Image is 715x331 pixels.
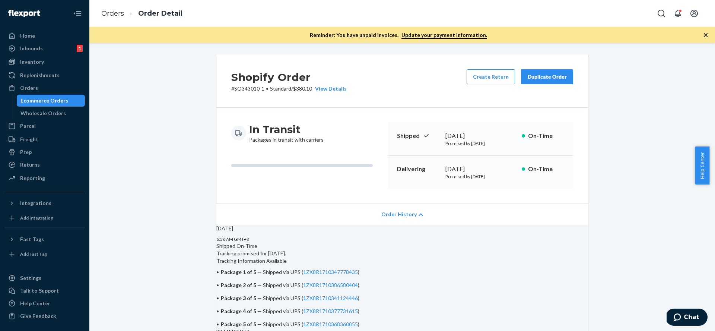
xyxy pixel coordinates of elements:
a: 1ZX8R1710347778435 [303,269,358,275]
a: Parcel [4,120,85,132]
h3: In Transit [249,123,324,136]
div: Returns [20,161,40,168]
div: Give Feedback [20,312,56,320]
a: Reporting [4,172,85,184]
span: Shipped via UPS ( ) [263,282,359,288]
div: Packages in transit with carriers [249,123,324,144]
span: Shipped via UPS ( ) [263,308,359,314]
p: Promised by [DATE] [445,173,516,180]
p: Shipped [397,132,439,140]
div: Settings [20,274,41,282]
p: Tracking Information Available [216,257,588,265]
a: Help Center [4,297,85,309]
div: Home [20,32,35,40]
p: On-Time [528,132,564,140]
button: Give Feedback [4,310,85,322]
a: Add Integration [4,212,85,224]
a: 1ZX8R1710341124446 [303,295,358,301]
div: Integrations [20,199,51,207]
a: Add Fast Tag [4,248,85,260]
div: Ecommerce Orders [20,97,68,104]
button: Talk to Support [4,285,85,297]
div: Parcel [20,122,36,130]
span: — [257,321,262,327]
p: 6:36 AM GMT+8 [216,236,588,242]
p: Reminder: You have unpaid invoices. [310,31,487,39]
p: On-Time [528,165,564,173]
button: Close Navigation [70,6,85,21]
div: Wholesale Orders [20,110,66,117]
a: Settings [4,272,85,284]
span: • [266,85,268,92]
iframe: Opens a widget where you can chat to one of our agents [667,309,708,327]
div: Talk to Support [20,287,59,294]
div: Replenishments [20,72,60,79]
a: Freight [4,133,85,145]
div: Fast Tags [20,236,44,243]
span: Standard [270,85,291,92]
span: Package 1 of 5 [221,269,256,275]
span: Package 4 of 5 [221,308,256,314]
p: Delivering [397,165,439,173]
button: Duplicate Order [521,69,573,84]
div: Orders [20,84,38,92]
div: Reporting [20,174,45,182]
div: Add Integration [20,215,53,221]
p: Promised by [DATE] [445,140,516,146]
span: Package 5 of 5 [221,321,256,327]
div: Shipped On-Time [216,242,588,250]
p: [DATE] [216,225,588,232]
div: Tracking promised for [DATE]. [216,242,588,328]
ol: breadcrumbs [95,3,188,25]
span: Shipped via UPS ( ) [263,295,359,301]
span: Shipped via UPS ( ) [263,269,359,275]
span: Package 2 of 5 [221,282,256,288]
h2: Shopify Order [231,69,347,85]
img: Flexport logo [8,10,40,17]
button: View Details [312,85,347,92]
div: Add Fast Tag [20,251,47,257]
a: Order Detail [138,9,182,18]
div: Prep [20,148,32,156]
a: Orders [101,9,124,18]
a: Inventory [4,56,85,68]
span: Shipped via UPS ( ) [263,321,359,327]
div: Duplicate Order [527,73,567,81]
a: Update your payment information. [401,32,487,39]
div: Inbounds [20,45,43,52]
a: 1ZX8R1710368360855 [303,321,358,327]
span: Package 3 of 5 [221,295,256,301]
button: Create Return [467,69,515,84]
a: 1ZX8R1710377731615 [303,308,358,314]
span: — [257,282,262,288]
div: Help Center [20,300,50,307]
div: [DATE] [445,132,516,140]
span: — [257,295,262,301]
a: Inbounds1 [4,42,85,54]
span: Order History [381,211,417,218]
div: Freight [20,136,38,143]
a: Wholesale Orders [17,107,85,119]
span: — [257,308,262,314]
a: Home [4,30,85,42]
a: 1ZX8R1710386580404 [303,282,358,288]
button: Open Search Box [654,6,669,21]
button: Help Center [695,146,709,185]
button: Open notifications [670,6,685,21]
span: — [257,269,262,275]
p: # SO343010-1 / $380.10 [231,85,347,92]
a: Prep [4,146,85,158]
div: [DATE] [445,165,516,173]
div: Inventory [20,58,44,66]
a: Orders [4,82,85,94]
a: Returns [4,159,85,171]
a: Ecommerce Orders [17,95,85,107]
button: Fast Tags [4,233,85,245]
button: Open account menu [687,6,702,21]
a: Replenishments [4,69,85,81]
div: 1 [77,45,83,52]
button: Integrations [4,197,85,209]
